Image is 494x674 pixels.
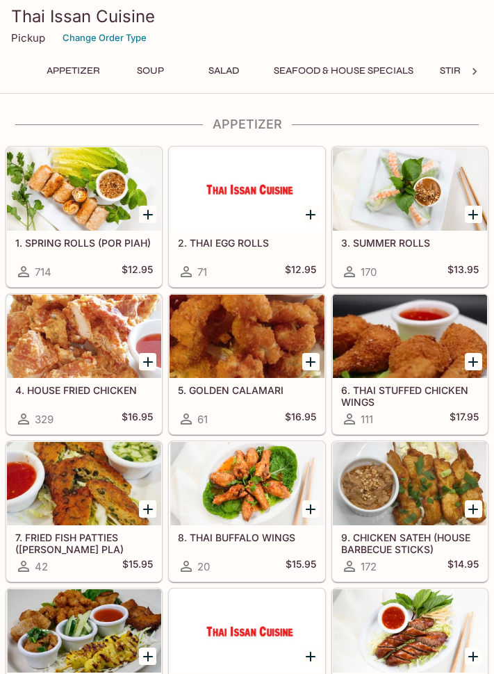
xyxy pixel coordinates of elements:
[35,413,53,426] span: 329
[333,589,487,673] div: 12. THAI SAUSAGE
[15,532,153,554] h5: 7. FRIED FISH PATTIES ([PERSON_NAME] PLA)
[285,411,316,427] h5: $16.95
[6,147,162,287] a: 1. SPRING ROLLS (POR PIAH)714$12.95
[35,560,48,573] span: 42
[35,265,51,279] span: 714
[341,384,479,407] h5: 6. THAI STUFFED CHICKEN WINGS
[333,147,487,231] div: 3. SUMMER ROLLS
[170,442,324,525] div: 8. THAI BUFFALO WINGS
[266,61,421,81] button: Seafood & House Specials
[122,263,153,280] h5: $12.95
[39,61,108,81] button: Appetizer
[170,589,324,673] div: 11. THAI FRIED SHRIMP ROLL
[169,147,324,287] a: 2. THAI EGG ROLLS71$12.95
[361,265,377,279] span: 170
[169,441,324,582] a: 8. THAI BUFFALO WINGS20$15.95
[332,147,488,287] a: 3. SUMMER ROLLS170$13.95
[15,384,153,396] h5: 4. HOUSE FRIED CHICKEN
[447,558,479,575] h5: $14.95
[170,295,324,378] div: 5. GOLDEN CALAMARI
[6,294,162,434] a: 4. HOUSE FRIED CHICKEN329$16.95
[169,294,324,434] a: 5. GOLDEN CALAMARI61$16.95
[197,560,210,573] span: 20
[7,589,161,673] div: 10. THAI HOUSE COMBINATION PLATTER
[447,263,479,280] h5: $13.95
[139,353,156,370] button: Add 4. HOUSE FRIED CHICKEN
[7,295,161,378] div: 4. HOUSE FRIED CHICKEN
[285,263,316,280] h5: $12.95
[11,31,45,44] p: Pickup
[178,384,315,396] h5: 5. GOLDEN CALAMARI
[361,560,377,573] span: 172
[139,648,156,665] button: Add 10. THAI HOUSE COMBINATION PLATTER
[7,147,161,231] div: 1. SPRING ROLLS (POR PIAH)
[465,206,482,223] button: Add 3. SUMMER ROLLS
[302,206,320,223] button: Add 2. THAI EGG ROLLS
[302,648,320,665] button: Add 11. THAI FRIED SHRIMP ROLL
[178,532,315,543] h5: 8. THAI BUFFALO WINGS
[6,441,162,582] a: 7. FRIED FISH PATTIES ([PERSON_NAME] PLA)42$15.95
[56,27,153,49] button: Change Order Type
[192,61,255,81] button: Salad
[465,500,482,518] button: Add 9. CHICKEN SATEH (HOUSE BARBECUE STICKS)
[332,441,488,582] a: 9. CHICKEN SATEH (HOUSE BARBECUE STICKS)172$14.95
[197,265,207,279] span: 71
[333,442,487,525] div: 9. CHICKEN SATEH (HOUSE BARBECUE STICKS)
[122,558,153,575] h5: $15.95
[302,500,320,518] button: Add 8. THAI BUFFALO WINGS
[465,353,482,370] button: Add 6. THAI STUFFED CHICKEN WINGS
[361,413,373,426] span: 111
[170,147,324,231] div: 2. THAI EGG ROLLS
[15,237,153,249] h5: 1. SPRING ROLLS (POR PIAH)
[7,442,161,525] div: 7. FRIED FISH PATTIES (TOD MUN PLA)
[122,411,153,427] h5: $16.95
[119,61,181,81] button: Soup
[197,413,208,426] span: 61
[450,411,479,427] h5: $17.95
[11,6,483,27] h3: Thai Issan Cuisine
[333,295,487,378] div: 6. THAI STUFFED CHICKEN WINGS
[341,532,479,554] h5: 9. CHICKEN SATEH (HOUSE BARBECUE STICKS)
[139,206,156,223] button: Add 1. SPRING ROLLS (POR PIAH)
[302,353,320,370] button: Add 5. GOLDEN CALAMARI
[332,294,488,434] a: 6. THAI STUFFED CHICKEN WINGS111$17.95
[286,558,316,575] h5: $15.95
[341,237,479,249] h5: 3. SUMMER ROLLS
[465,648,482,665] button: Add 12. THAI SAUSAGE
[139,500,156,518] button: Add 7. FRIED FISH PATTIES (TOD MUN PLA)
[178,237,315,249] h5: 2. THAI EGG ROLLS
[6,117,488,132] h4: Appetizer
